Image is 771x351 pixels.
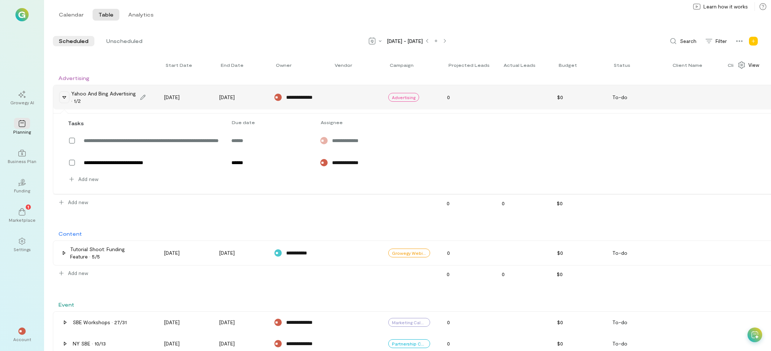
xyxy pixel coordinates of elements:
div: Toggle SortBy [166,62,195,68]
div: $0 [553,338,604,350]
div: Toggle SortBy [390,62,417,68]
div: Growegy AI [10,99,34,105]
div: Toggle SortBy [504,62,539,68]
div: To-do [612,340,654,347]
div: 0 [442,268,494,280]
div: To-do [612,249,654,257]
div: Planning [13,129,31,135]
div: 0 [497,268,549,280]
div: SBE Workshops · 27/31 [73,319,127,326]
div: 0 [442,198,494,209]
div: Business Plan [8,158,36,164]
a: Funding [9,173,35,199]
div: To-do [612,319,654,326]
span: Owner [276,62,292,68]
div: Settings [14,246,31,252]
div: 0 [443,338,494,350]
span: [DATE] - [DATE] [387,37,423,45]
span: Actual leads [504,62,536,68]
div: 0 [443,247,494,259]
a: Planning [9,114,35,141]
span: Vendor [335,62,352,68]
div: 0 [443,91,494,103]
span: Projected leads [448,62,490,68]
span: Filter [716,37,727,45]
div: Toggle SortBy [728,62,759,68]
span: End date [221,62,244,68]
div: Add new [747,35,759,47]
span: Status [614,62,630,68]
span: Content [58,231,82,237]
a: Marketplace [9,202,35,229]
div: Account [13,336,31,342]
div: [DATE] [164,340,202,347]
div: $0 [552,198,604,209]
span: Add new [68,199,88,206]
span: Budget [559,62,577,68]
span: Unscheduled [106,37,143,45]
div: Funding [14,188,30,193]
span: Search [680,37,696,45]
div: 0 [497,198,549,209]
a: Settings [9,232,35,258]
div: Toggle SortBy [448,62,493,68]
div: [DATE] [219,249,257,257]
span: 1 [28,203,29,210]
div: [DATE] [164,319,202,326]
button: Table [93,9,119,21]
span: Add new [78,175,98,183]
span: Start date [166,62,192,68]
div: [DATE] [164,94,202,101]
div: Toggle SortBy [276,62,295,68]
div: Tutorial Shoot: Funding Feature · 5/5 [70,246,137,260]
div: Yahoo and Bing Advertising · 1/2 [71,90,137,105]
div: To-do [612,94,654,101]
div: Toggle SortBy [221,62,247,68]
span: Client Email [728,62,756,68]
div: Toggle SortBy [559,62,580,68]
div: Show columns [734,59,764,71]
span: Marketing Calendar [392,319,426,325]
span: Learn how it works [703,3,748,10]
div: [DATE] [219,340,257,347]
button: Analytics [122,9,159,21]
div: Marketplace [9,217,36,223]
div: [DATE] [219,319,257,326]
div: $0 [552,268,604,280]
div: NY SBE · 10/13 [73,340,106,347]
button: Calendar [53,9,90,21]
div: Due date [227,119,316,125]
span: Advertising [58,75,89,81]
div: Assignee [316,119,375,125]
div: $0 [553,316,604,328]
span: Advertising [392,94,415,100]
div: Tasks [68,119,80,127]
span: Event [58,301,74,308]
span: Growegy Webinar & Tutorials [392,250,426,256]
span: Partnership Campaign [392,341,426,347]
div: $0 [553,91,604,103]
span: Client Name [673,62,702,68]
span: View [748,61,759,69]
span: Campaign [390,62,414,68]
a: Business Plan [9,144,35,170]
a: Growegy AI [9,85,35,111]
span: Add new [68,269,88,277]
div: [DATE] [219,94,257,101]
div: Toggle SortBy [335,62,356,68]
div: $0 [553,247,604,259]
span: Scheduled [59,37,89,45]
div: Toggle SortBy [614,62,634,68]
div: 0 [443,316,494,328]
div: Toggle SortBy [673,62,706,68]
div: [DATE] [164,249,202,257]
